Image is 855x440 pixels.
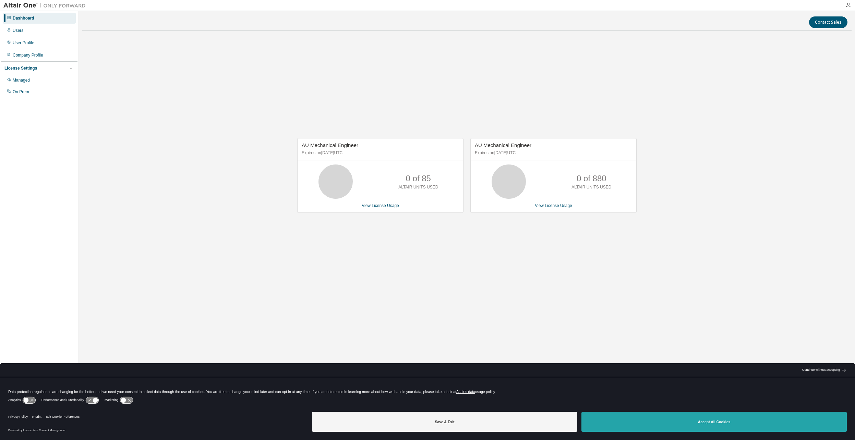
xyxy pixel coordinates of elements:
[302,150,457,156] p: Expires on [DATE] UTC
[302,142,358,148] span: AU Mechanical Engineer
[13,89,29,95] div: On Prem
[4,65,37,71] div: License Settings
[398,184,438,190] p: ALTAIR UNITS USED
[13,15,34,21] div: Dashboard
[475,150,630,156] p: Expires on [DATE] UTC
[406,173,431,184] p: 0 of 85
[362,203,399,208] a: View License Usage
[809,16,847,28] button: Contact Sales
[577,173,606,184] p: 0 of 880
[571,184,611,190] p: ALTAIR UNITS USED
[3,2,89,9] img: Altair One
[13,77,30,83] div: Managed
[13,40,34,46] div: User Profile
[475,142,531,148] span: AU Mechanical Engineer
[535,203,572,208] a: View License Usage
[13,28,23,33] div: Users
[13,52,43,58] div: Company Profile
